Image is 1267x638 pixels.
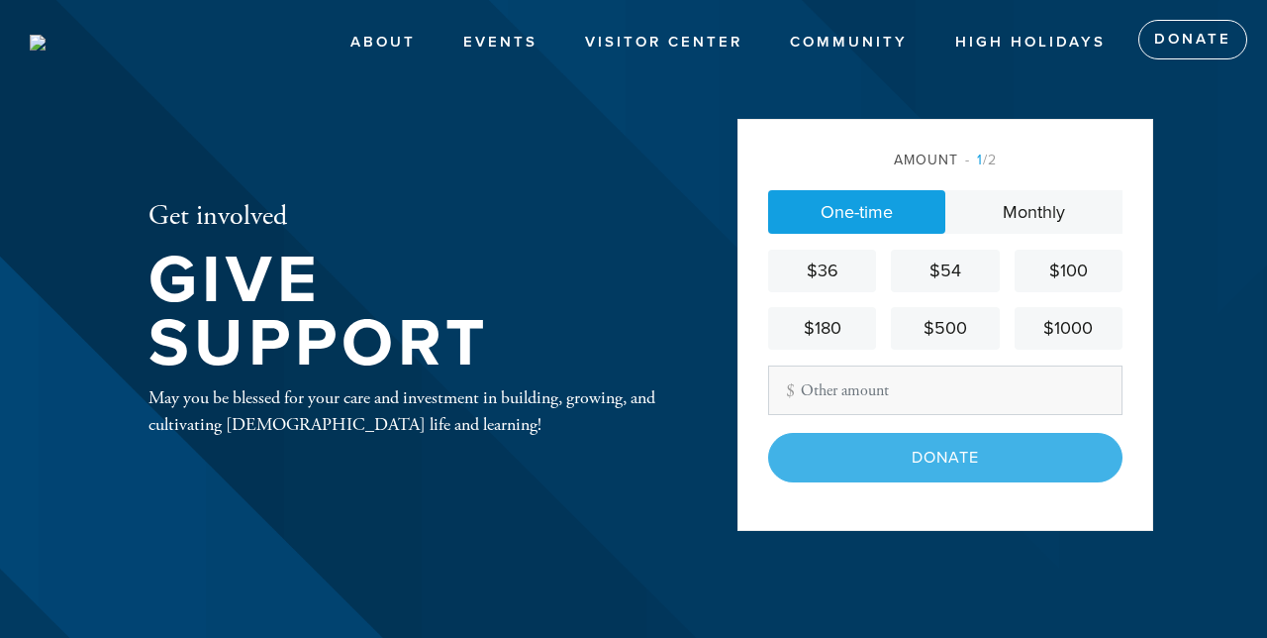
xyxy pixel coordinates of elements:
a: $180 [768,307,876,350]
span: 1 [977,152,983,168]
span: /2 [965,152,997,168]
a: About [336,24,431,61]
div: May you be blessed for your care and investment in building, growing, and cultivating [DEMOGRAPHI... [148,384,673,438]
a: $54 [891,250,999,292]
a: $100 [1015,250,1122,292]
a: $500 [891,307,999,350]
div: $100 [1023,258,1115,284]
a: Monthly [945,190,1122,234]
a: Community [775,24,923,61]
a: $1000 [1015,307,1122,350]
div: $36 [776,258,868,284]
div: $54 [899,258,991,284]
a: Donate [1138,20,1247,59]
a: One-time [768,190,945,234]
h1: Give Support [148,249,673,376]
input: Other amount [768,366,1122,415]
h2: Get involved [148,200,673,234]
a: $36 [768,250,876,292]
a: Events [448,24,552,61]
div: $500 [899,315,991,342]
div: $180 [776,315,868,342]
div: $1000 [1023,315,1115,342]
div: Amount [768,150,1122,170]
a: Visitor Center [570,24,757,61]
a: High Holidays [940,24,1121,61]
